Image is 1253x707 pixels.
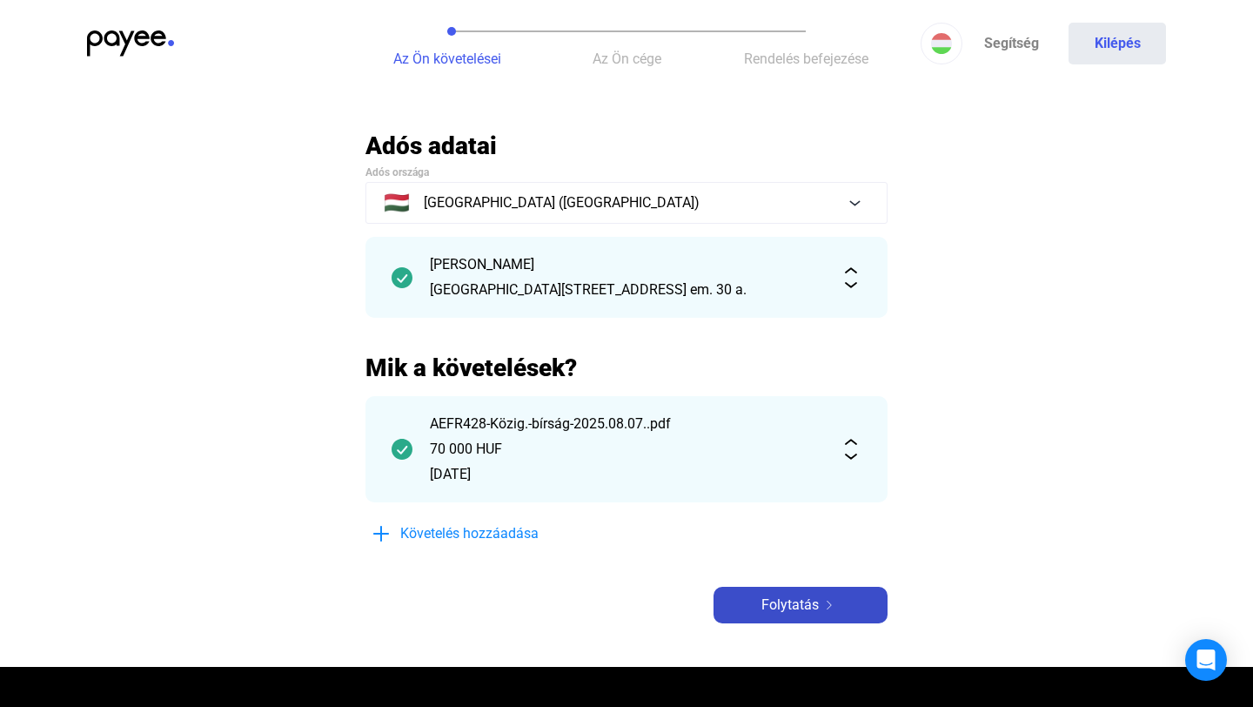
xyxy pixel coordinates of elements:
[424,192,700,213] span: [GEOGRAPHIC_DATA] ([GEOGRAPHIC_DATA])
[365,515,626,552] button: plus-blueKövetelés hozzáadása
[393,50,501,67] span: Az Ön követelései
[761,595,819,616] span: Folytatás
[365,182,888,224] button: 🇭🇺[GEOGRAPHIC_DATA] ([GEOGRAPHIC_DATA])
[430,254,823,275] div: [PERSON_NAME]
[931,33,952,54] img: HU
[365,166,429,178] span: Adós országa
[87,30,174,57] img: payee-logo
[430,464,823,485] div: [DATE]
[392,439,412,460] img: checkmark-darker-green-circle
[921,23,962,64] button: HU
[714,587,888,623] button: Folytatásarrow-right-white
[365,131,888,161] h2: Adós adatai
[392,267,412,288] img: checkmark-darker-green-circle
[1185,639,1227,681] div: Open Intercom Messenger
[744,50,868,67] span: Rendelés befejezése
[400,523,539,544] span: Követelés hozzáadása
[593,50,661,67] span: Az Ön cége
[819,601,840,609] img: arrow-right-white
[841,439,861,460] img: expand
[841,267,861,288] img: expand
[1069,23,1166,64] button: Kilépés
[962,23,1060,64] a: Segítség
[384,192,410,213] span: 🇭🇺
[365,353,888,383] h2: Mik a követelések?
[371,523,392,544] img: plus-blue
[430,439,823,460] div: 70 000 HUF
[430,414,823,434] div: AEFR428-Közig.-bírság-2025.08.07..pdf
[430,279,823,300] div: [GEOGRAPHIC_DATA][STREET_ADDRESS] em. 30 a.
